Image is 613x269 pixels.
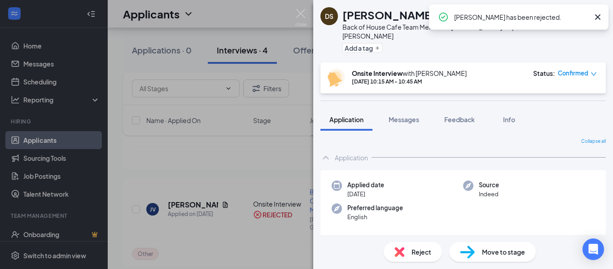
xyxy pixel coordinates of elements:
[479,190,499,198] span: Indeed
[482,247,525,257] span: Move to stage
[335,153,368,162] div: Application
[438,12,449,22] svg: CheckmarkCircle
[581,138,606,145] span: Collapse all
[533,69,555,78] div: Status :
[342,7,435,22] h1: [PERSON_NAME]
[352,69,403,77] b: Onsite Interview
[352,78,467,85] div: [DATE] 10:15 AM - 10:45 AM
[347,212,403,221] span: English
[325,12,333,21] div: DS
[444,115,475,123] span: Feedback
[591,71,597,77] span: down
[454,12,589,22] div: [PERSON_NAME] has been rejected.
[582,238,604,260] div: Open Intercom Messenger
[347,181,384,190] span: Applied date
[352,69,467,78] div: with [PERSON_NAME]
[412,247,431,257] span: Reject
[503,115,515,123] span: Info
[320,152,331,163] svg: ChevronUp
[479,181,499,190] span: Source
[592,12,603,22] svg: Cross
[329,115,363,123] span: Application
[347,190,384,198] span: [DATE]
[375,45,380,51] svg: Plus
[347,203,403,212] span: Preferred language
[389,115,419,123] span: Messages
[342,43,382,53] button: PlusAdd a tag
[558,69,588,78] span: Confirmed
[342,22,564,40] div: Back of House Cafe Team Member at [PERSON_NAME] Gap - [PERSON_NAME]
